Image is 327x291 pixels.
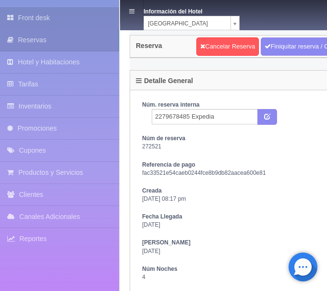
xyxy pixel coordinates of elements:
a: Cancelar Reserva [196,37,259,56]
h4: Reserva [136,42,162,49]
a: [GEOGRAPHIC_DATA] [144,16,240,30]
h4: Detalle General [136,77,193,85]
dt: Información del Hotel [144,5,220,16]
span: [GEOGRAPHIC_DATA] [148,16,227,31]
